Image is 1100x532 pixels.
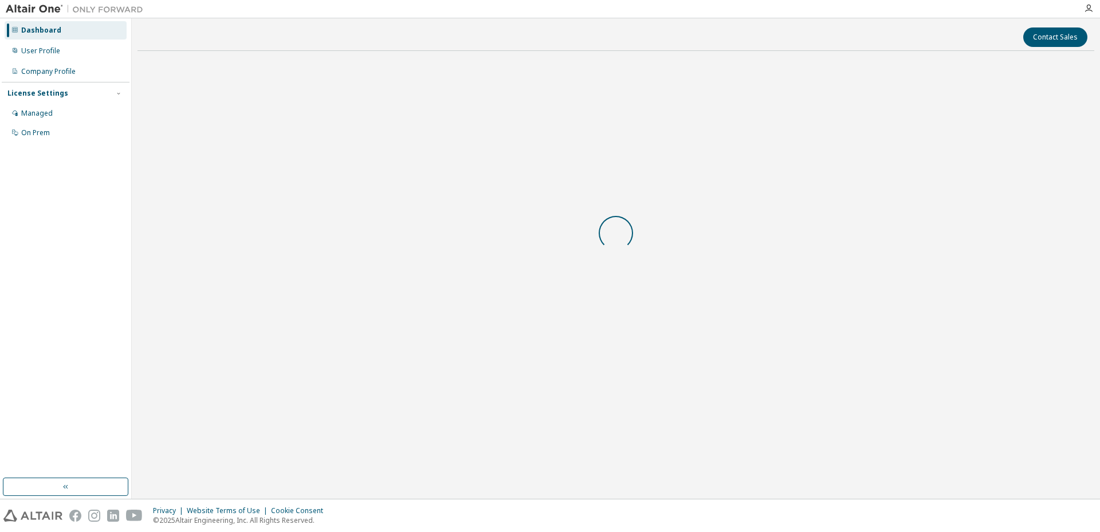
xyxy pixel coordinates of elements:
button: Contact Sales [1023,27,1087,47]
div: Privacy [153,506,187,515]
img: facebook.svg [69,510,81,522]
div: Managed [21,109,53,118]
img: instagram.svg [88,510,100,522]
img: linkedin.svg [107,510,119,522]
div: Cookie Consent [271,506,330,515]
img: youtube.svg [126,510,143,522]
div: Dashboard [21,26,61,35]
div: Website Terms of Use [187,506,271,515]
p: © 2025 Altair Engineering, Inc. All Rights Reserved. [153,515,330,525]
div: User Profile [21,46,60,56]
div: License Settings [7,89,68,98]
div: On Prem [21,128,50,137]
img: altair_logo.svg [3,510,62,522]
img: Altair One [6,3,149,15]
div: Company Profile [21,67,76,76]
